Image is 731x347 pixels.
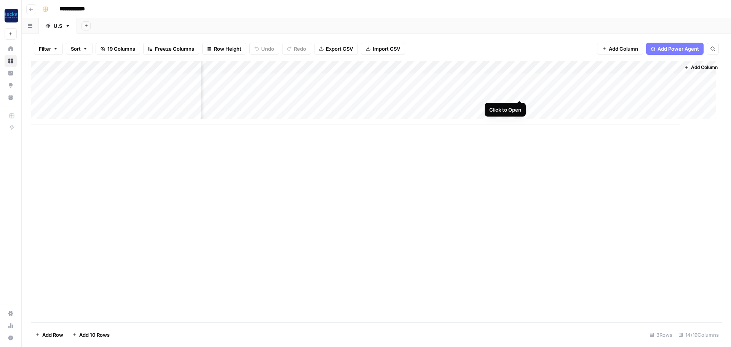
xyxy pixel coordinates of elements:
[107,45,135,53] span: 19 Columns
[489,106,521,114] div: Click to Open
[681,62,721,72] button: Add Column
[646,43,704,55] button: Add Power Agent
[96,43,140,55] button: 19 Columns
[5,43,17,55] a: Home
[646,329,675,341] div: 3 Rows
[71,45,81,53] span: Sort
[5,332,17,344] button: Help + Support
[5,307,17,320] a: Settings
[42,331,63,339] span: Add Row
[5,55,17,67] a: Browse
[34,43,63,55] button: Filter
[31,329,68,341] button: Add Row
[202,43,246,55] button: Row Height
[282,43,311,55] button: Redo
[691,64,718,71] span: Add Column
[326,45,353,53] span: Export CSV
[261,45,274,53] span: Undo
[658,45,699,53] span: Add Power Agent
[5,91,17,104] a: Your Data
[214,45,241,53] span: Row Height
[79,331,110,339] span: Add 10 Rows
[5,9,18,22] img: Rocket Pilots Logo
[294,45,306,53] span: Redo
[675,329,722,341] div: 14/19 Columns
[54,22,62,30] div: U.S
[5,6,17,25] button: Workspace: Rocket Pilots
[314,43,358,55] button: Export CSV
[5,79,17,91] a: Opportunities
[155,45,194,53] span: Freeze Columns
[143,43,199,55] button: Freeze Columns
[609,45,638,53] span: Add Column
[5,67,17,79] a: Insights
[597,43,643,55] button: Add Column
[68,329,114,341] button: Add 10 Rows
[361,43,405,55] button: Import CSV
[39,18,77,34] a: U.S
[373,45,400,53] span: Import CSV
[39,45,51,53] span: Filter
[66,43,93,55] button: Sort
[5,320,17,332] a: Usage
[249,43,279,55] button: Undo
